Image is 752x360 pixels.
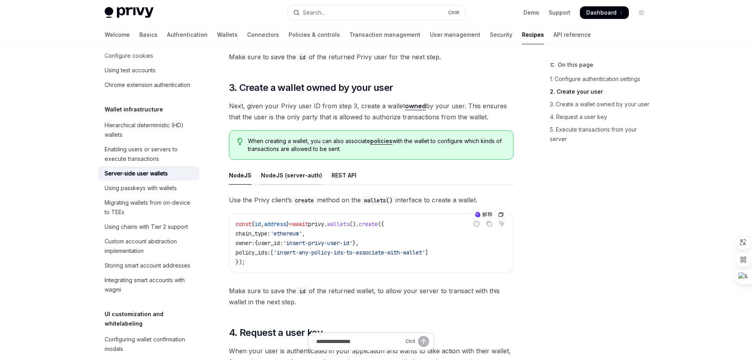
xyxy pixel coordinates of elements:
span: }, [353,239,359,247]
a: Enabling users or servers to execute transactions [98,142,199,166]
h5: UI customization and whitelabeling [105,309,199,328]
a: 1. Configure authentication settings [550,73,654,85]
span: Make sure to save the of the returned Privy user for the next step. [229,51,514,62]
a: 2. Create your user [550,85,654,98]
div: Using passkeys with wallets [105,183,177,193]
a: API reference [553,25,591,44]
span: wallets [327,221,349,228]
span: . [324,221,327,228]
span: chain_type: [236,230,270,237]
a: Hierarchical deterministic (HD) wallets [98,118,199,142]
div: Configuring wallet confirmation modals [105,335,195,354]
div: Server-side user wallets [105,169,168,178]
h5: Wallet infrastructure [105,105,163,114]
span: await [293,221,308,228]
span: When creating a wallet, you can also associate with the wallet to configure which kinds of transa... [248,137,505,153]
span: address [264,221,286,228]
div: Custom account abstraction implementation [105,237,195,256]
div: Enabling users or servers to execute transactions [105,145,195,164]
a: Transaction management [349,25,420,44]
button: Copy the contents from the code block [484,219,494,229]
span: 'insert-privy-user-id' [283,239,353,247]
div: Using test accounts [105,66,156,75]
div: Hierarchical deterministic (HD) wallets [105,121,195,139]
button: Toggle dark mode [635,6,648,19]
code: wallets() [361,196,396,205]
button: Open search [288,6,465,20]
a: Demo [523,9,539,17]
a: Storing smart account addresses [98,258,199,273]
svg: Tip [237,138,243,145]
a: Welcome [105,25,130,44]
span: const [236,221,251,228]
a: policies [370,138,392,145]
div: Chrome extension authentication [105,80,190,90]
div: Using chains with Tier 2 support [105,222,188,232]
div: Search... [303,8,325,17]
div: REST API [332,166,356,185]
a: Security [490,25,512,44]
span: Next, given your Privy user ID from step 3, create a wallet by your user. This ensures that the u... [229,100,514,123]
a: Server-side user wallets [98,166,199,181]
span: ] [425,249,428,256]
a: 3. Create a wallet owned by your user [550,98,654,111]
a: Using chains with Tier 2 support [98,220,199,234]
span: { [255,239,258,247]
a: 5. Execute transactions from your server [550,123,654,145]
div: NodeJS (server-auth) [261,166,322,185]
code: create [292,196,317,205]
a: Connectors [247,25,279,44]
span: 3. Create a wallet owned by your user [229,81,393,94]
a: Chrome extension authentication [98,78,199,92]
button: Ask AI [497,219,507,229]
span: 'ethereum' [270,230,302,237]
span: create [359,221,378,228]
span: privy [308,221,324,228]
span: Dashboard [586,9,617,17]
span: Use the Privy client’s method on the interface to create a wallet. [229,194,514,205]
a: Custom account abstraction implementation [98,234,199,258]
span: 'insert-any-policy-ids-to-associate-with-wallet' [274,249,425,256]
span: policy_ids: [236,249,270,256]
a: Using test accounts [98,63,199,77]
button: Send message [418,336,429,347]
span: , [261,221,264,228]
span: id [255,221,261,228]
span: Make sure to save the of the returned wallet, to allow your server to transact with this wallet i... [229,285,514,307]
a: Using passkeys with wallets [98,181,199,195]
div: NodeJS [229,166,251,185]
a: owned [405,102,426,110]
img: light logo [105,7,154,18]
span: , [302,230,305,237]
span: owner: [236,239,255,247]
span: [ [270,249,274,256]
span: ({ [378,221,384,228]
span: On this page [558,60,593,70]
a: Migrating wallets from on-device to TEEs [98,196,199,219]
code: id [296,287,309,296]
span: user_id: [258,239,283,247]
a: Basics [139,25,158,44]
span: (). [349,221,359,228]
a: Dashboard [580,6,629,19]
span: = [289,221,293,228]
a: Support [549,9,570,17]
div: Storing smart account addresses [105,261,190,270]
span: 4. Request a user key [229,326,323,339]
code: id [296,53,309,62]
span: } [286,221,289,228]
span: }); [236,258,245,266]
a: Configuring wallet confirmation modals [98,332,199,356]
a: 4. Request a user key [550,111,654,123]
a: Integrating smart accounts with wagmi [98,273,199,297]
a: User management [430,25,480,44]
div: Integrating smart accounts with wagmi [105,275,195,294]
a: Recipes [522,25,544,44]
div: Migrating wallets from on-device to TEEs [105,198,195,217]
button: Report incorrect code [471,219,482,229]
input: Ask a question... [316,333,402,350]
span: { [251,221,255,228]
span: Ctrl K [448,9,460,16]
a: Authentication [167,25,208,44]
a: Policies & controls [289,25,340,44]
